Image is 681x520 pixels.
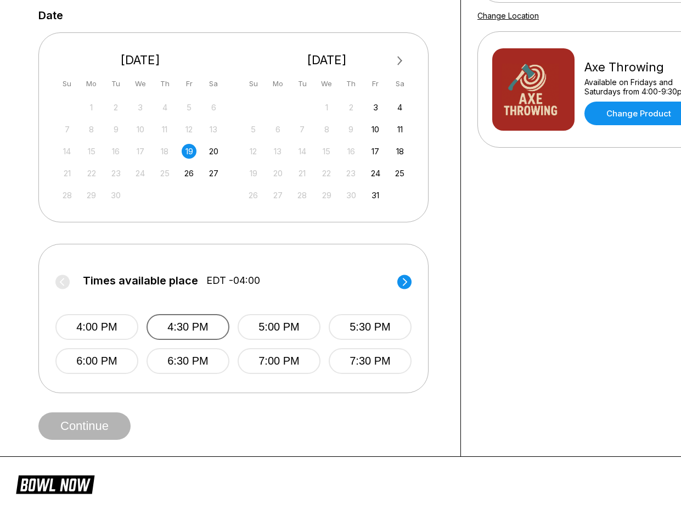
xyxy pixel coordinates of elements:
div: We [319,76,334,91]
div: Not available Tuesday, September 2nd, 2025 [109,100,123,115]
div: Tu [295,76,309,91]
div: We [133,76,148,91]
span: EDT -04:00 [206,275,260,287]
div: Su [60,76,75,91]
div: Not available Thursday, September 4th, 2025 [157,100,172,115]
button: 5:00 PM [238,314,320,340]
div: Not available Thursday, October 16th, 2025 [344,144,358,159]
div: [DATE] [55,53,226,68]
div: Not available Wednesday, October 8th, 2025 [319,122,334,137]
div: Mo [271,76,285,91]
div: Not available Monday, September 1st, 2025 [84,100,99,115]
div: Not available Monday, September 8th, 2025 [84,122,99,137]
div: Sa [206,76,221,91]
div: Th [344,76,358,91]
a: Change Location [477,11,539,20]
div: Not available Sunday, September 21st, 2025 [60,166,75,181]
div: Choose Saturday, October 11th, 2025 [392,122,407,137]
div: Choose Friday, September 26th, 2025 [182,166,196,181]
div: Not available Monday, October 6th, 2025 [271,122,285,137]
div: Not available Saturday, September 13th, 2025 [206,122,221,137]
div: Not available Thursday, October 23rd, 2025 [344,166,358,181]
div: Not available Tuesday, October 28th, 2025 [295,188,309,203]
div: Su [246,76,261,91]
div: Not available Monday, September 29th, 2025 [84,188,99,203]
div: Choose Friday, October 31st, 2025 [368,188,383,203]
div: Not available Monday, October 27th, 2025 [271,188,285,203]
div: Not available Monday, September 22nd, 2025 [84,166,99,181]
div: Fr [368,76,383,91]
div: Not available Thursday, September 25th, 2025 [157,166,172,181]
div: Not available Thursday, September 18th, 2025 [157,144,172,159]
div: Sa [392,76,407,91]
div: Not available Sunday, September 14th, 2025 [60,144,75,159]
div: Not available Wednesday, September 17th, 2025 [133,144,148,159]
div: Not available Friday, September 12th, 2025 [182,122,196,137]
div: Not available Sunday, October 26th, 2025 [246,188,261,203]
div: Not available Tuesday, September 16th, 2025 [109,144,123,159]
div: Mo [84,76,99,91]
div: [DATE] [242,53,412,68]
button: 7:00 PM [238,348,320,374]
div: Not available Tuesday, October 21st, 2025 [295,166,309,181]
div: Not available Thursday, October 9th, 2025 [344,122,358,137]
div: month 2025-10 [245,99,409,203]
div: Tu [109,76,123,91]
div: Not available Tuesday, September 23rd, 2025 [109,166,123,181]
img: Axe Throwing [492,48,575,131]
div: Choose Friday, September 19th, 2025 [182,144,196,159]
div: Not available Wednesday, October 15th, 2025 [319,144,334,159]
div: Not available Monday, October 20th, 2025 [271,166,285,181]
div: Not available Sunday, October 5th, 2025 [246,122,261,137]
div: Not available Thursday, September 11th, 2025 [157,122,172,137]
div: Not available Sunday, September 28th, 2025 [60,188,75,203]
label: Date [38,9,63,21]
div: Not available Wednesday, September 24th, 2025 [133,166,148,181]
div: Not available Friday, September 5th, 2025 [182,100,196,115]
div: Choose Friday, October 3rd, 2025 [368,100,383,115]
button: 4:30 PM [147,314,229,340]
button: Next Month [391,52,409,70]
div: Not available Saturday, September 6th, 2025 [206,100,221,115]
div: Choose Saturday, September 20th, 2025 [206,144,221,159]
div: Not available Sunday, October 12th, 2025 [246,144,261,159]
button: 7:30 PM [329,348,412,374]
div: Choose Saturday, October 4th, 2025 [392,100,407,115]
div: Fr [182,76,196,91]
div: Choose Saturday, September 27th, 2025 [206,166,221,181]
div: Not available Thursday, October 2nd, 2025 [344,100,358,115]
div: Not available Tuesday, October 7th, 2025 [295,122,309,137]
span: Times available place [83,275,198,287]
div: Choose Friday, October 17th, 2025 [368,144,383,159]
div: Not available Wednesday, September 3rd, 2025 [133,100,148,115]
div: Choose Saturday, October 18th, 2025 [392,144,407,159]
div: Not available Monday, October 13th, 2025 [271,144,285,159]
div: Choose Friday, October 24th, 2025 [368,166,383,181]
button: 6:00 PM [55,348,138,374]
div: Not available Tuesday, September 30th, 2025 [109,188,123,203]
div: Choose Friday, October 10th, 2025 [368,122,383,137]
div: Not available Monday, September 15th, 2025 [84,144,99,159]
div: Choose Saturday, October 25th, 2025 [392,166,407,181]
button: 6:30 PM [147,348,229,374]
div: Not available Sunday, September 7th, 2025 [60,122,75,137]
div: Not available Thursday, October 30th, 2025 [344,188,358,203]
button: 5:30 PM [329,314,412,340]
div: Not available Sunday, October 19th, 2025 [246,166,261,181]
div: Not available Wednesday, October 29th, 2025 [319,188,334,203]
div: Not available Wednesday, October 1st, 2025 [319,100,334,115]
div: Not available Wednesday, September 10th, 2025 [133,122,148,137]
div: Not available Tuesday, September 9th, 2025 [109,122,123,137]
div: Not available Tuesday, October 14th, 2025 [295,144,309,159]
div: Th [157,76,172,91]
div: month 2025-09 [58,99,223,203]
div: Not available Wednesday, October 22nd, 2025 [319,166,334,181]
button: 4:00 PM [55,314,138,340]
